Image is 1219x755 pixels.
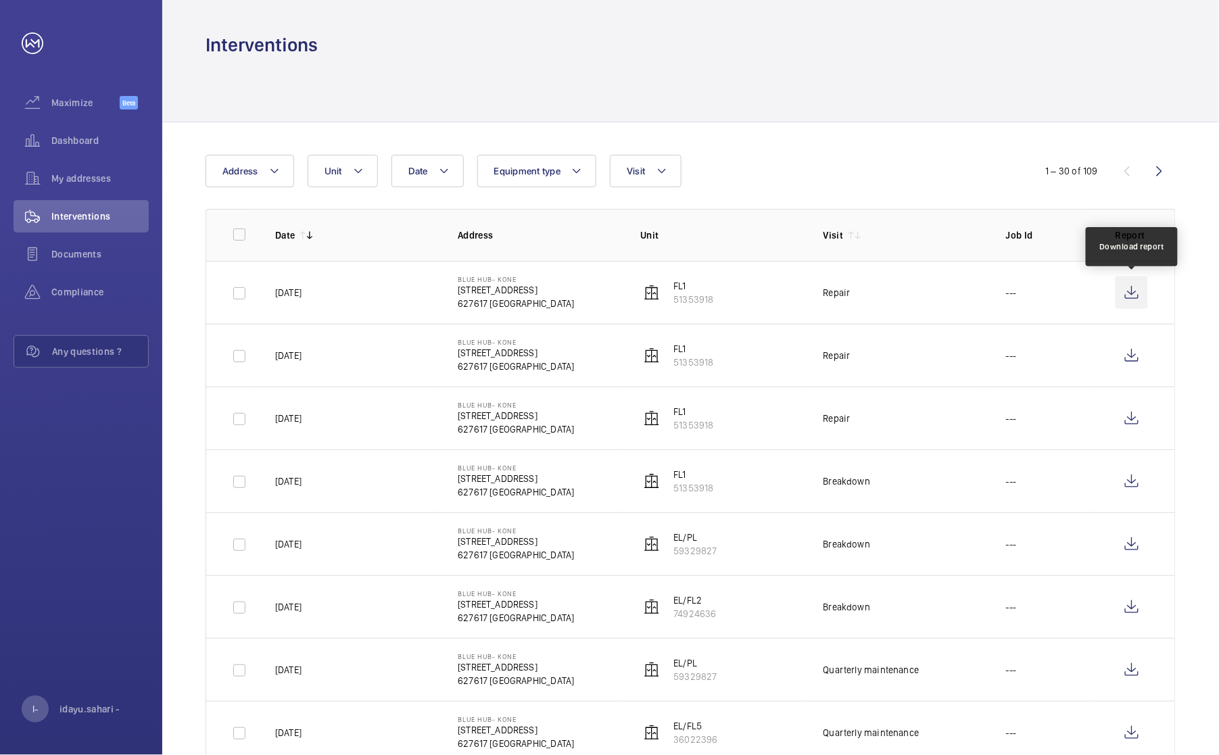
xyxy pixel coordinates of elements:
p: Blue Hub- Kone [458,652,574,660]
div: Repair [823,349,851,362]
p: --- [1006,349,1017,362]
div: Repair [823,412,851,425]
img: elevator.svg [644,410,660,427]
span: Maximize [51,96,120,109]
img: elevator.svg [644,725,660,741]
p: EL/PL [673,531,717,544]
p: idayu.sahari - [59,702,120,716]
span: Address [222,166,258,176]
p: Job Id [1006,228,1094,242]
p: Blue Hub- Kone [458,589,574,598]
p: [DATE] [275,663,302,677]
p: 627617 [GEOGRAPHIC_DATA] [458,360,574,373]
img: elevator.svg [644,473,660,489]
button: Address [206,155,294,187]
button: Unit [308,155,378,187]
p: [DATE] [275,412,302,425]
p: 51353918 [673,293,713,306]
p: [STREET_ADDRESS] [458,472,574,485]
img: elevator.svg [644,285,660,301]
p: [STREET_ADDRESS] [458,346,574,360]
p: 51353918 [673,418,713,432]
p: [STREET_ADDRESS] [458,598,574,611]
p: --- [1006,286,1017,299]
p: 627617 [GEOGRAPHIC_DATA] [458,737,574,750]
p: 59329827 [673,544,717,558]
p: [DATE] [275,286,302,299]
p: [STREET_ADDRESS] [458,723,574,737]
button: Visit [610,155,681,187]
p: Blue Hub- Kone [458,527,574,535]
p: [STREET_ADDRESS] [458,283,574,297]
p: 627617 [GEOGRAPHIC_DATA] [458,611,574,625]
div: Repair [823,286,851,299]
p: [DATE] [275,474,302,488]
div: Download report [1099,241,1164,253]
span: My addresses [51,172,149,185]
h1: Interventions [206,32,318,57]
button: Equipment type [477,155,597,187]
p: Date [275,228,295,242]
span: Equipment type [494,166,561,176]
div: Breakdown [823,474,871,488]
p: [STREET_ADDRESS] [458,660,574,674]
span: Unit [325,166,342,176]
p: FL1 [673,405,713,418]
div: Breakdown [823,600,871,614]
p: [STREET_ADDRESS] [458,535,574,548]
div: 1 – 30 of 109 [1046,164,1098,178]
p: 59329827 [673,670,717,683]
p: Unit [640,228,801,242]
p: Blue Hub- Kone [458,715,574,723]
p: I- [32,702,38,716]
p: --- [1006,412,1017,425]
span: Documents [51,247,149,261]
span: Interventions [51,210,149,223]
p: [DATE] [275,537,302,551]
p: Blue Hub- Kone [458,338,574,346]
img: elevator.svg [644,662,660,678]
p: FL1 [673,279,713,293]
div: Breakdown [823,537,871,551]
p: --- [1006,726,1017,739]
p: Visit [823,228,844,242]
span: Compliance [51,285,149,299]
p: --- [1006,474,1017,488]
p: FL1 [673,468,713,481]
p: 627617 [GEOGRAPHIC_DATA] [458,422,574,436]
p: 74924636 [673,607,716,620]
p: 51353918 [673,356,713,369]
p: --- [1006,663,1017,677]
p: 627617 [GEOGRAPHIC_DATA] [458,548,574,562]
p: --- [1006,600,1017,614]
p: EL/FL2 [673,593,716,607]
p: EL/PL [673,656,717,670]
p: [DATE] [275,726,302,739]
p: Blue Hub- Kone [458,275,574,283]
span: Visit [627,166,645,176]
img: elevator.svg [644,599,660,615]
button: Date [391,155,464,187]
span: Beta [120,96,138,109]
p: FL1 [673,342,713,356]
p: 36022396 [673,733,717,746]
p: Blue Hub- Kone [458,464,574,472]
div: Quarterly maintenance [823,726,919,739]
span: Date [408,166,428,176]
p: EL/FL5 [673,719,717,733]
p: [DATE] [275,600,302,614]
p: [STREET_ADDRESS] [458,409,574,422]
img: elevator.svg [644,347,660,364]
p: 627617 [GEOGRAPHIC_DATA] [458,485,574,499]
p: 51353918 [673,481,713,495]
div: Quarterly maintenance [823,663,919,677]
span: Any questions ? [52,345,148,358]
p: Blue Hub- Kone [458,401,574,409]
p: Address [458,228,619,242]
p: --- [1006,537,1017,551]
p: [DATE] [275,349,302,362]
span: Dashboard [51,134,149,147]
p: 627617 [GEOGRAPHIC_DATA] [458,674,574,687]
p: 627617 [GEOGRAPHIC_DATA] [458,297,574,310]
img: elevator.svg [644,536,660,552]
